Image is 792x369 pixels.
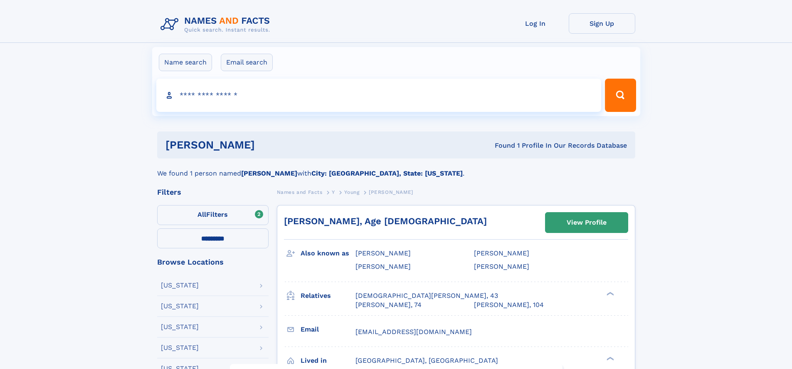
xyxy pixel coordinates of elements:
[605,79,636,112] button: Search Button
[159,54,212,71] label: Name search
[502,13,569,34] a: Log In
[311,169,463,177] b: City: [GEOGRAPHIC_DATA], State: [US_STATE]
[301,322,355,337] h3: Email
[332,189,335,195] span: Y
[355,249,411,257] span: [PERSON_NAME]
[157,188,269,196] div: Filters
[301,354,355,368] h3: Lived in
[284,216,487,226] a: [PERSON_NAME], Age [DEMOGRAPHIC_DATA]
[161,282,199,289] div: [US_STATE]
[221,54,273,71] label: Email search
[474,249,529,257] span: [PERSON_NAME]
[161,303,199,310] div: [US_STATE]
[604,356,614,361] div: ❯
[375,141,627,150] div: Found 1 Profile In Our Records Database
[241,169,297,177] b: [PERSON_NAME]
[157,158,635,178] div: We found 1 person named with .
[545,213,628,233] a: View Profile
[355,328,472,336] span: [EMAIL_ADDRESS][DOMAIN_NAME]
[567,213,607,232] div: View Profile
[344,187,359,197] a: Young
[161,344,199,351] div: [US_STATE]
[156,79,602,112] input: search input
[569,13,635,34] a: Sign Up
[277,187,323,197] a: Names and Facts
[355,357,498,364] span: [GEOGRAPHIC_DATA], [GEOGRAPHIC_DATA]
[369,189,413,195] span: [PERSON_NAME]
[604,291,614,296] div: ❯
[157,258,269,266] div: Browse Locations
[157,13,277,36] img: Logo Names and Facts
[474,300,544,310] a: [PERSON_NAME], 104
[344,189,359,195] span: Young
[355,291,498,300] a: [DEMOGRAPHIC_DATA][PERSON_NAME], 43
[474,263,529,270] span: [PERSON_NAME]
[301,289,355,303] h3: Relatives
[165,140,375,150] h1: [PERSON_NAME]
[355,300,422,310] a: [PERSON_NAME], 74
[301,246,355,260] h3: Also known as
[355,263,411,270] span: [PERSON_NAME]
[161,324,199,330] div: [US_STATE]
[197,211,206,218] span: All
[157,205,269,225] label: Filters
[332,187,335,197] a: Y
